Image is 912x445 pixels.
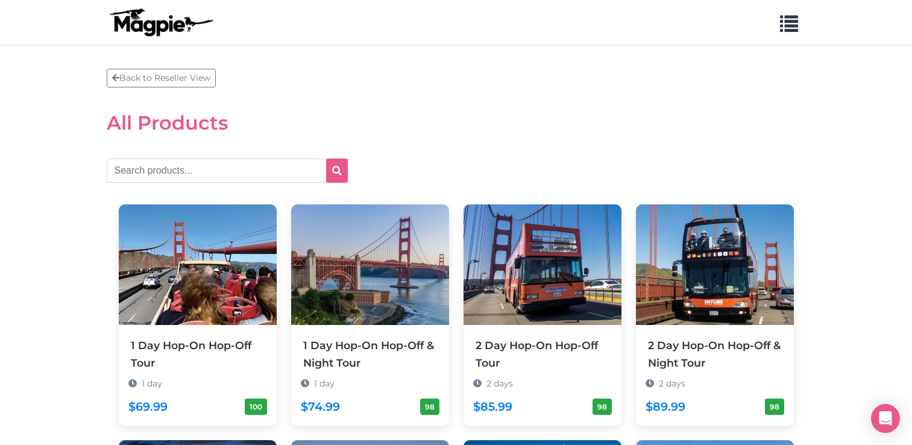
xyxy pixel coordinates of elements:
a: Back to Reseller View [107,69,216,87]
div: 2 Day Hop-On Hop-Off Tour [476,337,609,371]
div: 1 Day Hop-On Hop-Off Tour [131,337,265,371]
div: $89.99 [646,397,685,416]
div: 2 Day Hop-On Hop-Off & Night Tour [648,337,782,371]
div: 98 [420,399,439,415]
div: $85.99 [473,397,512,416]
input: Search products... [107,159,348,183]
img: 2 Day Hop-On Hop-Off & Night Tour [636,204,794,325]
div: $69.99 [128,397,168,416]
img: 1 Day Hop-On Hop-Off Tour [119,204,277,325]
div: 98 [593,399,612,415]
div: $74.99 [301,397,340,416]
div: 100 [245,399,267,415]
a: 2 Day Hop-On Hop-Off & Night Tour 2 days $89.99 98 [636,204,794,425]
span: 1 day [142,378,162,389]
div: Open Intercom Messenger [871,404,900,433]
a: 1 Day Hop-On Hop-Off Tour 1 day $69.99 100 [119,204,277,425]
a: 1 Day Hop-On Hop-Off & Night Tour 1 day $74.99 98 [291,204,449,425]
span: 2 days [659,378,685,389]
span: 2 days [486,378,513,389]
img: logo-ab69f6fb50320c5b225c76a69d11143b.png [107,8,215,37]
div: 98 [765,399,784,415]
h2: All Products [107,112,806,134]
img: 1 Day Hop-On Hop-Off & Night Tour [291,204,449,325]
div: 1 Day Hop-On Hop-Off & Night Tour [303,337,437,371]
span: 1 day [314,378,335,389]
img: 2 Day Hop-On Hop-Off Tour [464,204,621,325]
a: 2 Day Hop-On Hop-Off Tour 2 days $85.99 98 [464,204,621,425]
